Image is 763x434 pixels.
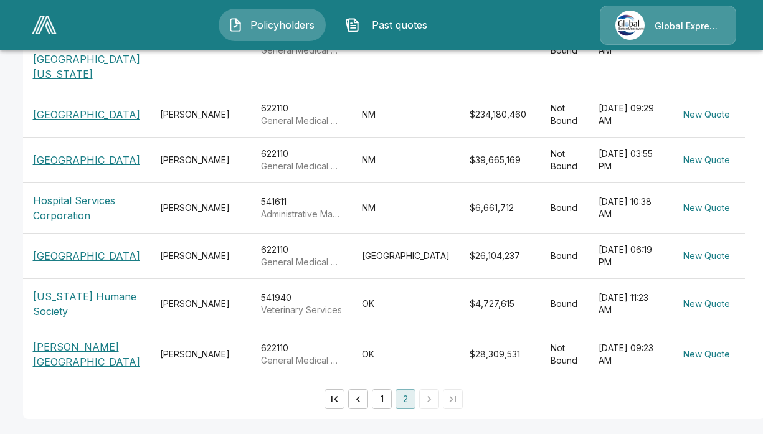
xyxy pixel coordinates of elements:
td: $6,661,712 [460,183,541,234]
img: AA Logo [32,16,57,34]
p: Administrative Management and General Management Consulting Services [261,208,342,220]
nav: pagination navigation [323,389,465,409]
p: [GEOGRAPHIC_DATA] [33,248,140,263]
div: [PERSON_NAME] [160,348,241,361]
p: General Medical and Surgical Hospitals [261,256,342,268]
p: General Medical and Surgical Hospitals [261,44,342,57]
p: Hospital Services Corporation [33,193,140,223]
button: New Quote [678,103,735,126]
button: Go to previous page [348,389,368,409]
td: OK [352,329,460,380]
td: $26,104,237 [460,234,541,279]
img: Past quotes Icon [345,17,360,32]
p: General Medical and Surgical Hospitals [261,354,342,367]
td: NM [352,138,460,183]
button: page 2 [396,389,415,409]
div: [PERSON_NAME] [160,108,241,121]
td: $234,180,460 [460,92,541,138]
p: [US_STATE] Humane Society [33,289,140,319]
td: [DATE] 11:23 AM [589,279,668,329]
div: [PERSON_NAME] [160,202,241,214]
td: NM [352,92,460,138]
button: New Quote [678,293,735,316]
div: [PERSON_NAME] [160,298,241,310]
td: [DATE] 10:38 AM [589,183,668,234]
p: [GEOGRAPHIC_DATA] [33,107,140,122]
button: New Quote [678,197,735,220]
p: [GEOGRAPHIC_DATA] [33,153,140,167]
button: New Quote [678,343,735,366]
p: General Medical and Surgical Hospitals [261,160,342,172]
button: Go to first page [325,389,344,409]
p: [PERSON_NAME][GEOGRAPHIC_DATA] [33,339,140,369]
img: Policyholders Icon [228,17,243,32]
button: Go to page 1 [372,389,392,409]
div: 622110 [261,102,342,127]
button: Policyholders IconPolicyholders [219,9,326,41]
span: Policyholders [248,17,316,32]
td: Bound [541,279,589,329]
td: [DATE] 09:23 AM [589,329,668,380]
td: NM [352,183,460,234]
p: General Medical and Surgical Hospitals [261,115,342,127]
div: [PERSON_NAME] [160,154,241,166]
button: Past quotes IconPast quotes [336,9,443,41]
td: Not Bound [541,92,589,138]
td: Not Bound [541,329,589,380]
td: [DATE] 06:19 PM [589,234,668,279]
td: [DATE] 09:29 AM [589,92,668,138]
td: $39,665,169 [460,138,541,183]
td: OK [352,279,460,329]
td: Not Bound [541,138,589,183]
td: Bound [541,183,589,234]
p: Veterinary Services [261,304,342,316]
div: 622110 [261,243,342,268]
td: [DATE] 03:55 PM [589,138,668,183]
div: [PERSON_NAME] [160,250,241,262]
div: 622110 [261,342,342,367]
td: $4,727,615 [460,279,541,329]
button: New Quote [678,245,735,268]
button: New Quote [678,149,735,172]
span: Past quotes [365,17,434,32]
div: 622110 [261,148,342,172]
td: Bound [541,234,589,279]
td: [GEOGRAPHIC_DATA] [352,234,460,279]
div: 541940 [261,291,342,316]
td: $28,309,531 [460,329,541,380]
div: 541611 [261,196,342,220]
